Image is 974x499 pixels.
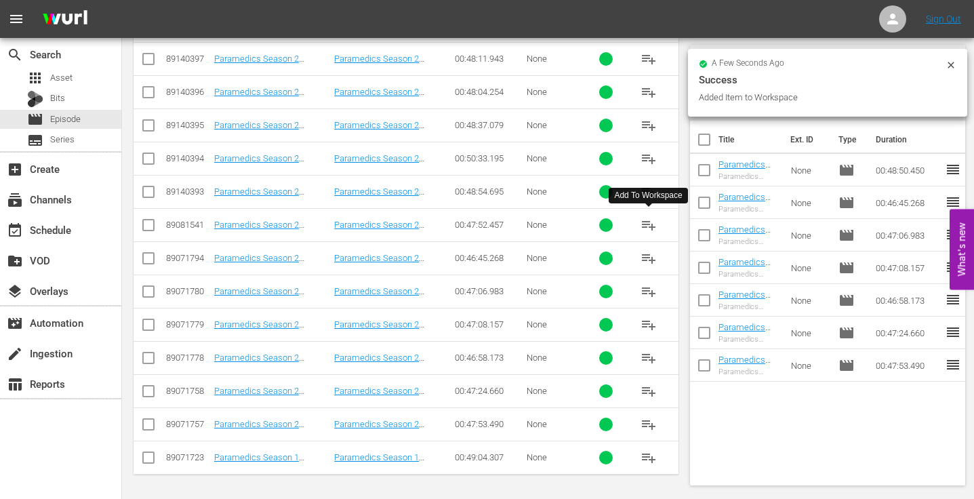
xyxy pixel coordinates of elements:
[632,275,665,308] button: playlist_add
[838,357,855,374] span: Episode
[782,121,830,159] th: Ext. ID
[455,452,523,462] div: 00:49:04.307
[699,91,942,104] div: Added Item to Workspace
[214,419,304,439] a: Paramedics Season 2 Episode 1 - Nine Now
[641,217,657,233] span: playlist_add
[455,419,523,429] div: 00:47:53.490
[527,419,580,429] div: None
[527,286,580,296] div: None
[527,319,580,330] div: None
[632,408,665,441] button: playlist_add
[718,290,771,330] a: Paramedics Season 2 Episode 3 - Nine Now
[945,259,961,275] span: reorder
[7,47,23,63] span: Search
[8,11,24,27] span: menu
[527,253,580,263] div: None
[455,319,523,330] div: 00:47:08.157
[334,452,424,473] a: Paramedics Season 1 Episode 2
[166,220,210,230] div: 89081541
[33,3,98,35] img: ans4CAIJ8jUAAAAAAAAAAAAAAAAAAAAAAAAgQb4GAAAAAAAAAAAAAAAAAAAAAAAAJMjXAAAAAAAAAAAAAAAAAAAAAAAAgAT5G...
[214,54,304,74] a: Paramedics Season 2 Episode 13 - Nine Now
[214,452,304,473] a: Paramedics Season 1 Episode 2 - Nine Now
[527,386,580,396] div: None
[166,186,210,197] div: 89140393
[334,419,424,439] a: Paramedics Season 2 Episode 1
[632,76,665,108] button: playlist_add
[214,253,304,273] a: Paramedics Season 2 Episode 6 - Nine Now
[334,319,424,340] a: Paramedics Season 2 Episode 4
[527,186,580,197] div: None
[527,153,580,163] div: None
[455,120,523,130] div: 00:48:37.079
[50,92,65,105] span: Bits
[214,153,304,174] a: Paramedics Season 2 Episode 10 - Nine Now
[334,120,424,140] a: Paramedics Season 2 Episode 11
[838,260,855,276] span: Episode
[718,224,771,265] a: Paramedics Season 2 Episode 5 - Nine Now
[7,315,23,332] span: Automation
[455,353,523,363] div: 00:46:58.173
[641,317,657,333] span: playlist_add
[945,357,961,373] span: reorder
[786,317,833,349] td: None
[926,14,961,24] a: Sign Out
[527,120,580,130] div: None
[870,154,945,186] td: 00:48:50.450
[641,51,657,67] span: playlist_add
[455,87,523,97] div: 00:48:04.254
[166,87,210,97] div: 89140396
[950,209,974,290] button: Open Feedback Widget
[50,133,75,146] span: Series
[7,192,23,208] span: Channels
[334,386,424,406] a: Paramedics Season 2 Episode 2
[7,346,23,362] span: Ingestion
[641,117,657,134] span: playlist_add
[641,350,657,366] span: playlist_add
[527,353,580,363] div: None
[838,325,855,341] span: Episode
[838,227,855,243] span: Episode
[7,376,23,393] span: Reports
[632,342,665,374] button: playlist_add
[870,349,945,382] td: 00:47:53.490
[838,195,855,211] span: Episode
[786,252,833,284] td: None
[214,319,304,340] a: Paramedics Season 2 Episode 4
[7,161,23,178] span: Create
[50,113,81,126] span: Episode
[641,250,657,266] span: playlist_add
[166,419,210,429] div: 89071757
[334,54,424,74] a: Paramedics Season 2 Episode 13
[334,253,424,273] a: Paramedics Season 2 Episode 6
[632,43,665,75] button: playlist_add
[166,120,210,130] div: 89140395
[870,219,945,252] td: 00:47:06.983
[718,335,780,344] div: Paramedics Season 2 Episode 2
[699,72,956,88] div: Success
[632,209,665,241] button: playlist_add
[455,220,523,230] div: 00:47:52.457
[50,71,73,85] span: Asset
[870,252,945,284] td: 00:47:08.157
[455,186,523,197] div: 00:48:54.695
[632,242,665,275] button: playlist_add
[214,386,304,406] a: Paramedics Season 2 Episode 2 - Nine Now
[334,220,424,240] a: Paramedics Season 2 Episode 8
[27,91,43,107] div: Bits
[334,353,424,373] a: Paramedics Season 2 Episode 3
[830,121,868,159] th: Type
[718,192,771,233] a: Paramedics Season 2 Episode 6 - Nine Now
[718,121,782,159] th: Title
[214,353,304,373] a: Paramedics Season 2 Episode 3 - Nine Now
[455,253,523,263] div: 00:46:45.268
[334,286,424,306] a: Paramedics Season 2 Episode 5
[632,308,665,341] button: playlist_add
[166,286,210,296] div: 89071780
[838,292,855,308] span: Episode
[455,54,523,64] div: 00:48:11.943
[868,121,949,159] th: Duration
[945,292,961,308] span: reorder
[527,220,580,230] div: None
[718,257,771,287] a: Paramedics Season 2 Episode 4
[870,186,945,219] td: 00:46:45.268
